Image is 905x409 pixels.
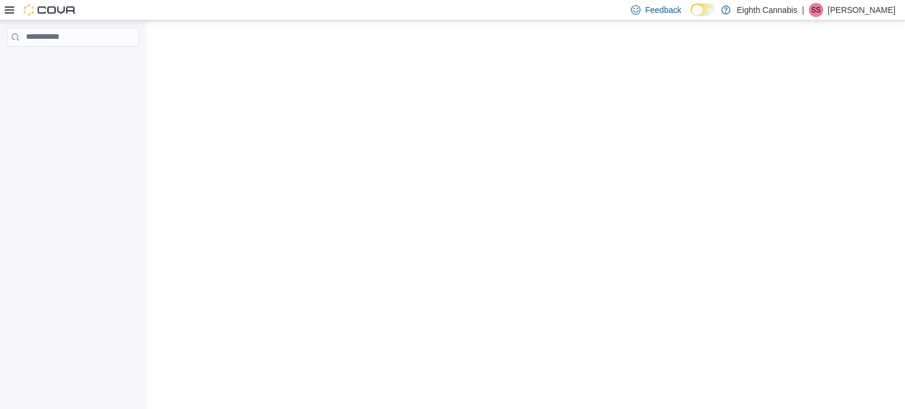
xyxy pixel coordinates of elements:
input: Dark Mode [691,4,715,16]
p: [PERSON_NAME] [828,3,896,17]
span: SS [811,3,821,17]
nav: Complex example [7,49,139,77]
p: | [802,3,804,17]
p: Eighth Cannabis [736,3,797,17]
div: Shari Smiley [809,3,823,17]
img: Cova [24,4,77,16]
span: Feedback [645,4,681,16]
